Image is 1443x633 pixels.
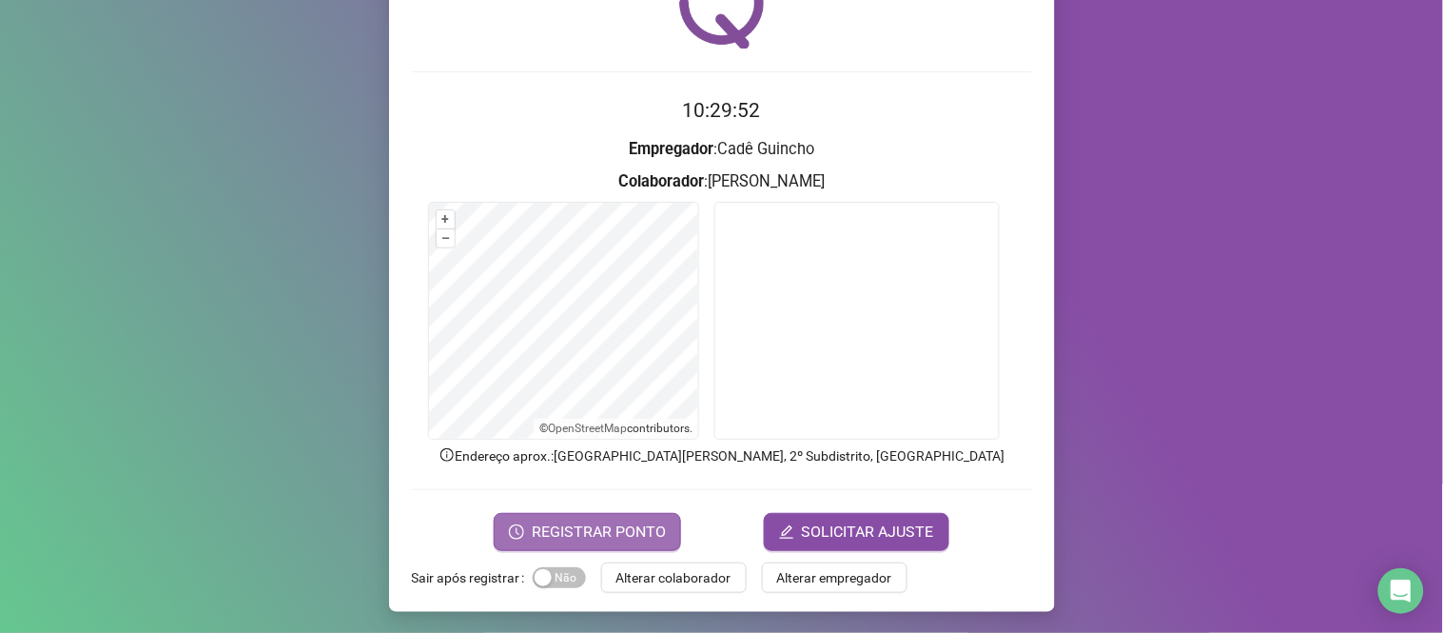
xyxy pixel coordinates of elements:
div: Open Intercom Messenger [1378,568,1424,614]
button: editSOLICITAR AJUSTE [764,513,949,551]
span: REGISTRAR PONTO [532,521,666,544]
label: Sair após registrar [412,563,533,593]
strong: Empregador [629,140,713,158]
span: SOLICITAR AJUSTE [802,521,934,544]
button: + [437,210,455,228]
button: – [437,229,455,247]
button: REGISTRAR PONTO [494,513,681,551]
p: Endereço aprox. : [GEOGRAPHIC_DATA][PERSON_NAME], 2º Subdistrito, [GEOGRAPHIC_DATA] [412,445,1032,466]
button: Alterar empregador [762,563,907,593]
span: info-circle [439,446,456,464]
button: Alterar colaborador [601,563,747,593]
strong: Colaborador [618,172,704,190]
a: OpenStreetMap [548,422,627,435]
time: 10:29:52 [683,99,761,122]
h3: : Cadê Guincho [412,137,1032,162]
li: © contributors. [539,422,692,435]
span: clock-circle [509,524,524,540]
span: Alterar colaborador [616,567,731,588]
span: edit [779,524,794,540]
span: Alterar empregador [777,567,892,588]
h3: : [PERSON_NAME] [412,169,1032,194]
